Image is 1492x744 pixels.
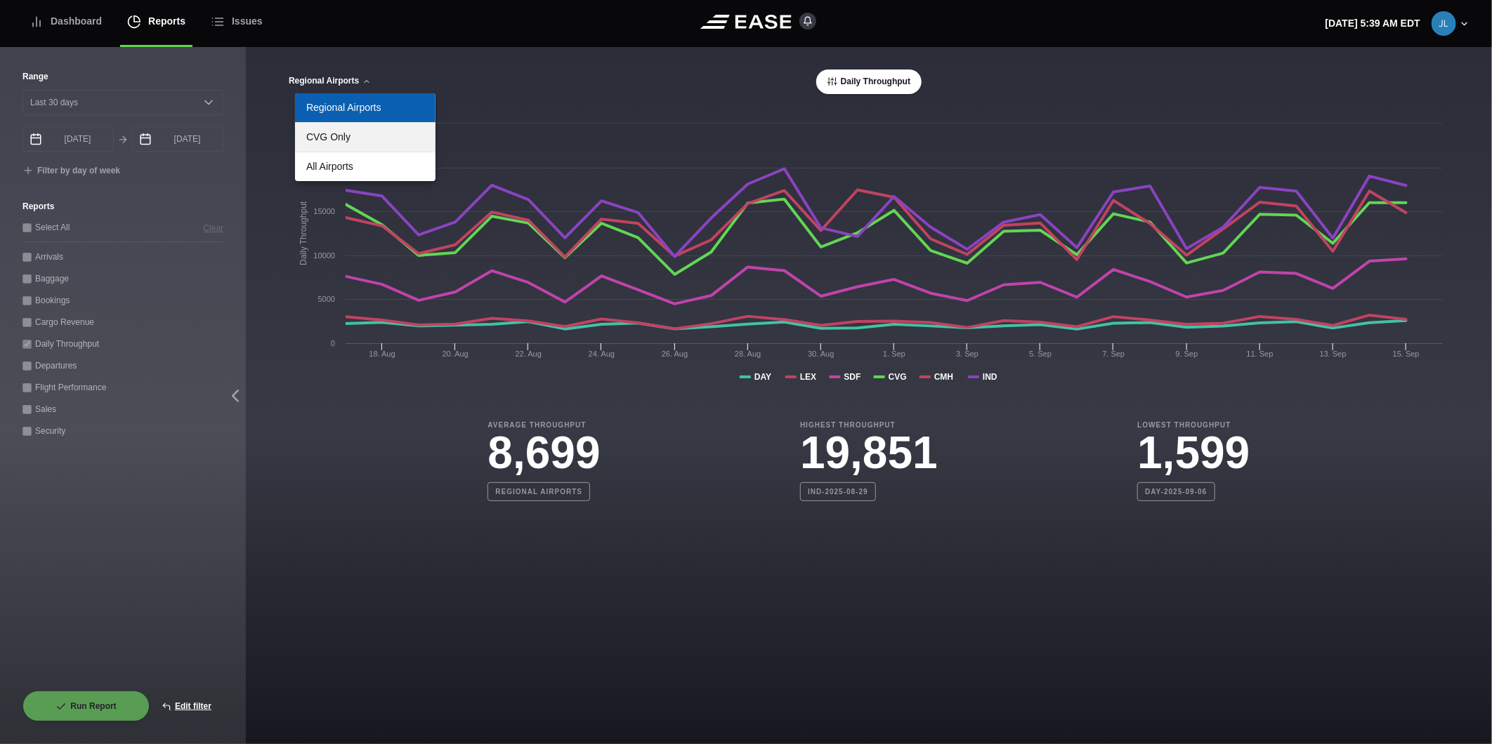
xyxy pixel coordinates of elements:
button: Daily Throughput [816,69,922,94]
tspan: 13. Sep [1320,350,1347,358]
h3: 8,699 [487,430,600,475]
tspan: SDF [844,372,861,382]
tspan: LEX [800,372,816,382]
b: Regional Airports [487,482,590,501]
button: Filter by day of week [22,166,120,177]
img: 53f407fb3ff95c172032ba983d01de88 [1432,11,1456,36]
tspan: 1. Sep [883,350,905,358]
h3: 19,851 [800,430,938,475]
tspan: 3. Sep [956,350,979,358]
b: IND-2025-08-29 [800,482,876,501]
tspan: IND [983,372,997,382]
a: All Airports [295,152,436,181]
tspan: 30. Aug [808,350,834,358]
text: 5000 [318,295,335,303]
tspan: CMH [934,372,953,382]
tspan: 5. Sep [1029,350,1052,358]
a: Regional Airports [295,93,436,122]
tspan: DAY [754,372,771,382]
label: Range [22,70,223,83]
tspan: 22. Aug [516,350,542,358]
input: mm/dd/yyyy [22,126,114,152]
button: Clear [203,220,223,235]
label: Reports [22,200,223,213]
tspan: 7. Sep [1102,350,1125,358]
b: Highest Throughput [800,420,938,430]
h3: 1,599 [1137,430,1250,475]
tspan: 20. Aug [443,350,469,358]
b: DAY-2025-09-06 [1137,482,1215,501]
p: [DATE] 5:39 AM EDT [1326,16,1420,31]
tspan: 18. Aug [369,350,395,358]
button: Regional Airports [288,77,372,86]
b: Average Throughput [487,420,600,430]
input: mm/dd/yyyy [132,126,223,152]
button: Edit filter [150,691,223,722]
b: Lowest Throughput [1137,420,1250,430]
text: 15000 [313,207,335,215]
text: 0 [331,339,335,347]
tspan: 24. Aug [589,350,615,358]
tspan: 11. Sep [1247,350,1274,358]
tspan: 28. Aug [735,350,761,358]
tspan: 15. Sep [1393,350,1420,358]
tspan: CVG [889,372,907,382]
tspan: 26. Aug [662,350,688,358]
text: 10000 [313,251,335,260]
a: CVG Only [295,123,436,152]
tspan: 9. Sep [1176,350,1198,358]
tspan: Daily Throughput [299,201,308,265]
